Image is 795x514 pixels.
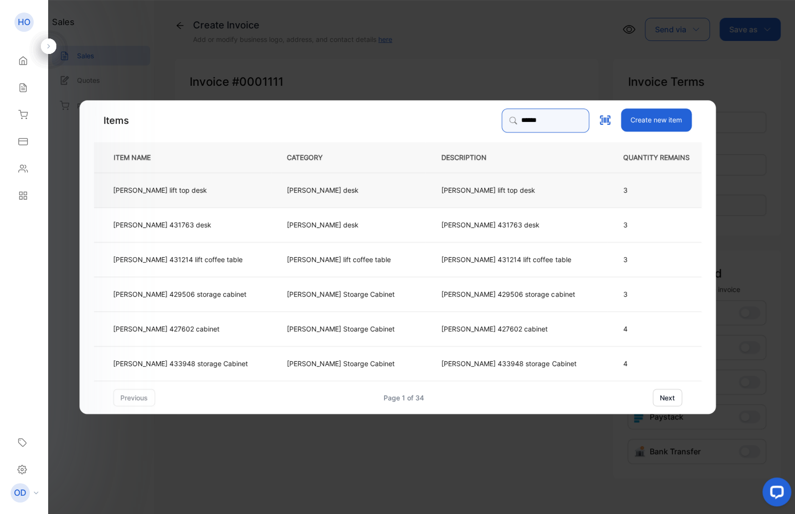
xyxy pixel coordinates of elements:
p: OD [14,487,26,499]
p: [PERSON_NAME] 427602 cabinet [113,324,219,334]
p: [PERSON_NAME] lift coffee table [287,254,391,264]
p: [PERSON_NAME] desk [287,220,359,230]
p: [PERSON_NAME] 431763 desk [441,220,539,230]
p: CATEGORY [287,152,338,162]
div: Page 1 of 34 [384,393,424,403]
p: [PERSON_NAME] Stoarge Cabinet [287,324,395,334]
p: [PERSON_NAME] 431763 desk [113,220,211,230]
p: [PERSON_NAME] Stoarge Cabinet [287,289,395,299]
p: [PERSON_NAME] Stoarge Cabinet [287,358,395,369]
p: 3 [623,220,705,230]
p: 3 [623,289,705,299]
p: [PERSON_NAME] 433948 storage Cabinet [441,358,576,369]
p: [PERSON_NAME] lift top desk [441,185,535,195]
p: 4 [623,358,705,369]
p: [PERSON_NAME] 433948 storage Cabinet [113,358,248,369]
p: QUANTITY REMAINS [623,152,705,162]
p: 4 [623,324,705,334]
p: DESCRIPTION [441,152,502,162]
p: ITEM NAME [110,152,166,162]
p: HO [18,16,30,28]
iframe: LiveChat chat widget [755,474,795,514]
p: [PERSON_NAME] desk [287,185,359,195]
p: [PERSON_NAME] 429506 storage cabinet [441,289,575,299]
p: [PERSON_NAME] 429506 storage cabinet [113,289,246,299]
p: [PERSON_NAME] lift top desk [113,185,207,195]
button: previous [113,389,155,406]
p: 3 [623,254,705,264]
p: Items [103,113,129,128]
button: next [653,389,682,406]
p: [PERSON_NAME] 431214 lift coffee table [113,254,243,264]
p: [PERSON_NAME] 427602 cabinet [441,324,548,334]
p: [PERSON_NAME] 431214 lift coffee table [441,254,571,264]
button: Create new item [621,108,692,132]
p: 3 [623,185,705,195]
